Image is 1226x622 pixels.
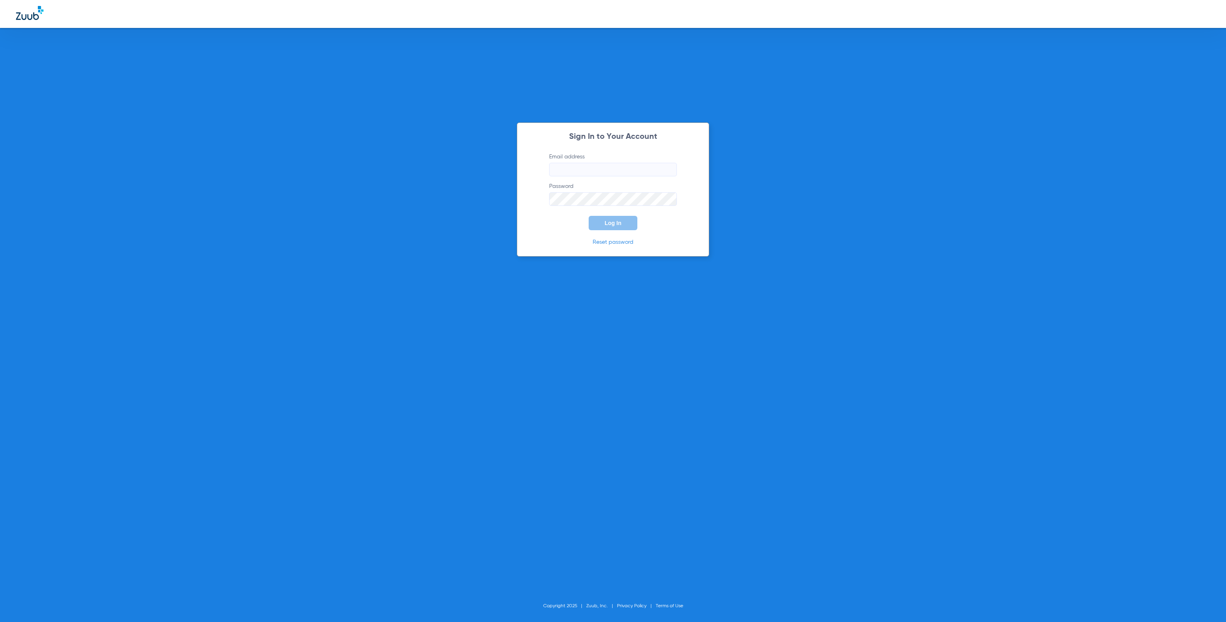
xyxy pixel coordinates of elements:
a: Terms of Use [656,604,683,608]
li: Zuub, Inc. [586,602,617,610]
li: Copyright 2025 [543,602,586,610]
label: Password [549,182,677,206]
input: Email address [549,163,677,176]
h2: Sign In to Your Account [537,133,689,141]
img: Zuub Logo [16,6,44,20]
a: Privacy Policy [617,604,647,608]
a: Reset password [593,239,633,245]
input: Password [549,192,677,206]
label: Email address [549,153,677,176]
button: Log In [589,216,637,230]
span: Log In [605,220,621,226]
